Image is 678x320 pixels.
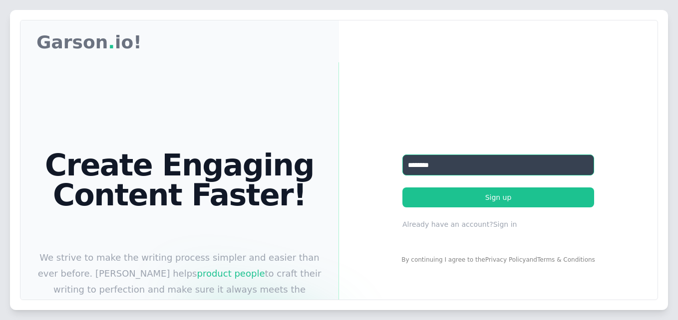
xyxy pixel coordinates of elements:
[402,113,594,129] h1: Sign up
[485,256,526,263] a: Privacy Policy
[36,150,323,210] h1: Create Engaging Content Faster!
[401,245,595,264] div: By continuing I agree to the and
[36,250,323,314] p: We strive to make the writing process simpler and easier than ever before. [PERSON_NAME] helps to...
[108,32,115,52] span: .
[36,32,323,62] nav: Global
[402,141,594,151] label: Your email
[402,219,594,229] p: Already have an account?
[402,187,594,207] button: Sign up
[33,29,145,65] a: Garson.io!
[197,268,265,279] span: product people
[493,219,517,229] button: Sign in
[36,32,142,62] p: Garson io!
[537,256,595,263] a: Terms & Conditions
